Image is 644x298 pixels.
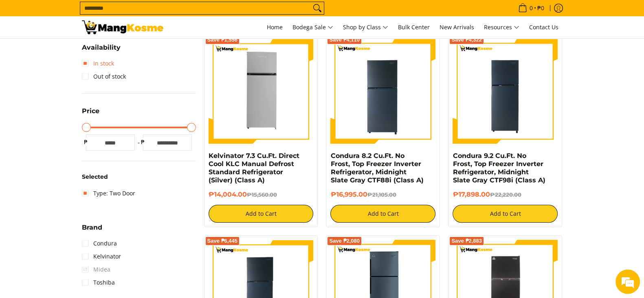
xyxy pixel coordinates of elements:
[398,23,430,31] span: Bulk Center
[82,108,99,121] summary: Open
[292,22,333,33] span: Bodega Sale
[82,224,102,237] summary: Open
[451,37,482,42] span: Save ₱4,322
[330,191,435,199] h6: ₱16,995.00
[343,22,388,33] span: Shop by Class
[263,16,287,38] a: Home
[209,152,299,184] a: Kelvinator 7.3 Cu.Ft. Direct Cool KLC Manual Defrost Standard Refrigerator (Silver) (Class A)
[480,16,523,38] a: Resources
[82,70,126,83] a: Out of stock
[453,39,558,144] img: Condura 9.2 Cu.Ft. No Frost, Top Freezer Inverter Refrigerator, Midnight Slate Gray CTF98i (Class A)
[288,16,337,38] a: Bodega Sale
[490,191,521,198] del: ₱22,220.00
[311,2,324,14] button: Search
[529,23,558,31] span: Contact Us
[453,205,558,223] button: Add to Cart
[209,205,314,223] button: Add to Cart
[329,37,360,42] span: Save ₱4,110
[82,44,121,57] summary: Open
[435,16,478,38] a: New Arrivals
[82,57,114,70] a: In stock
[453,152,545,184] a: Condura 9.2 Cu.Ft. No Frost, Top Freezer Inverter Refrigerator, Midnight Slate Gray CTF98i (Class A)
[82,276,115,289] a: Toshiba
[171,16,563,38] nav: Main Menu
[207,37,238,42] span: Save ₱1,556
[330,152,423,184] a: Condura 8.2 Cu.Ft. No Frost, Top Freezer Inverter Refrigerator, Midnight Slate Gray CTF88i (Class A)
[82,44,121,51] span: Availability
[247,191,277,198] del: ₱15,560.00
[82,237,117,250] a: Condura
[82,187,135,200] a: Type: Two Door
[367,191,396,198] del: ₱21,105.00
[82,108,99,114] span: Price
[82,224,102,231] span: Brand
[139,138,147,146] span: ₱
[267,23,283,31] span: Home
[516,4,547,13] span: •
[453,191,558,199] h6: ₱17,898.00
[209,39,314,144] img: Kelvinator 7.3 Cu.Ft. Direct Cool KLC Manual Defrost Standard Refrigerator (Silver) (Class A)
[82,20,163,34] img: Bodega Sale Refrigerator l Mang Kosme: Home Appliances Warehouse Sale Two Door
[536,5,545,11] span: ₱0
[330,39,435,144] img: Condura 8.2 Cu.Ft. No Frost, Top Freezer Inverter Refrigerator, Midnight Slate Gray CTF88i (Class A)
[82,173,196,181] h6: Selected
[528,5,534,11] span: 0
[440,23,474,31] span: New Arrivals
[207,239,238,243] span: Save ₱6,445
[209,191,314,199] h6: ₱14,004.00
[329,239,360,243] span: Save ₱2,080
[339,16,392,38] a: Shop by Class
[330,205,435,223] button: Add to Cart
[82,250,121,263] a: Kelvinator
[82,138,90,146] span: ₱
[525,16,563,38] a: Contact Us
[82,263,110,276] span: Midea
[394,16,434,38] a: Bulk Center
[484,22,519,33] span: Resources
[451,239,482,243] span: Save ₱2,883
